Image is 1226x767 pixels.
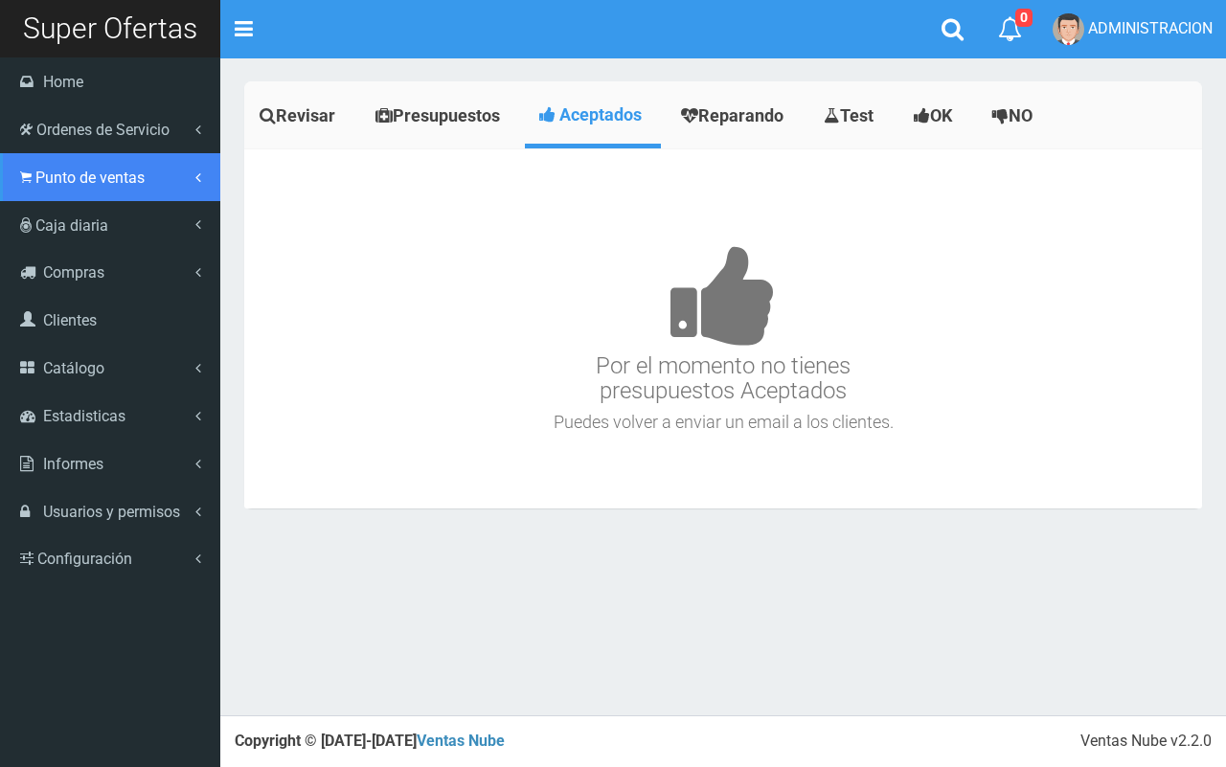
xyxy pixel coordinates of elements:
[43,359,104,377] span: Catálogo
[43,73,83,91] span: Home
[235,732,505,750] strong: Copyright © [DATE]-[DATE]
[43,311,97,329] span: Clientes
[698,105,783,125] span: Reparando
[840,105,874,125] span: Test
[898,86,972,146] a: OK
[525,86,661,144] a: Aceptados
[35,169,145,187] span: Punto de ventas
[43,263,104,282] span: Compras
[1015,9,1033,27] span: 0
[1088,19,1213,37] span: ADMINISTRACION
[393,105,500,125] span: Presupuestos
[249,413,1197,432] h4: Puedes volver a enviar un email a los clientes.
[43,407,125,425] span: Estadisticas
[43,503,180,521] span: Usuarios y permisos
[23,11,197,45] span: Super Ofertas
[36,121,170,139] span: Ordenes de Servicio
[249,188,1197,404] h3: Por el momento no tienes presupuestos Aceptados
[417,732,505,750] a: Ventas Nube
[43,455,103,473] span: Informes
[559,104,642,124] span: Aceptados
[930,105,952,125] span: OK
[35,216,108,235] span: Caja diaria
[1009,105,1033,125] span: NO
[360,86,520,146] a: Presupuestos
[37,550,132,568] span: Configuración
[1053,13,1084,45] img: User Image
[666,86,804,146] a: Reparando
[808,86,894,146] a: Test
[977,86,1053,146] a: NO
[1080,731,1212,753] div: Ventas Nube v2.2.0
[244,86,355,146] a: Revisar
[276,105,335,125] span: Revisar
